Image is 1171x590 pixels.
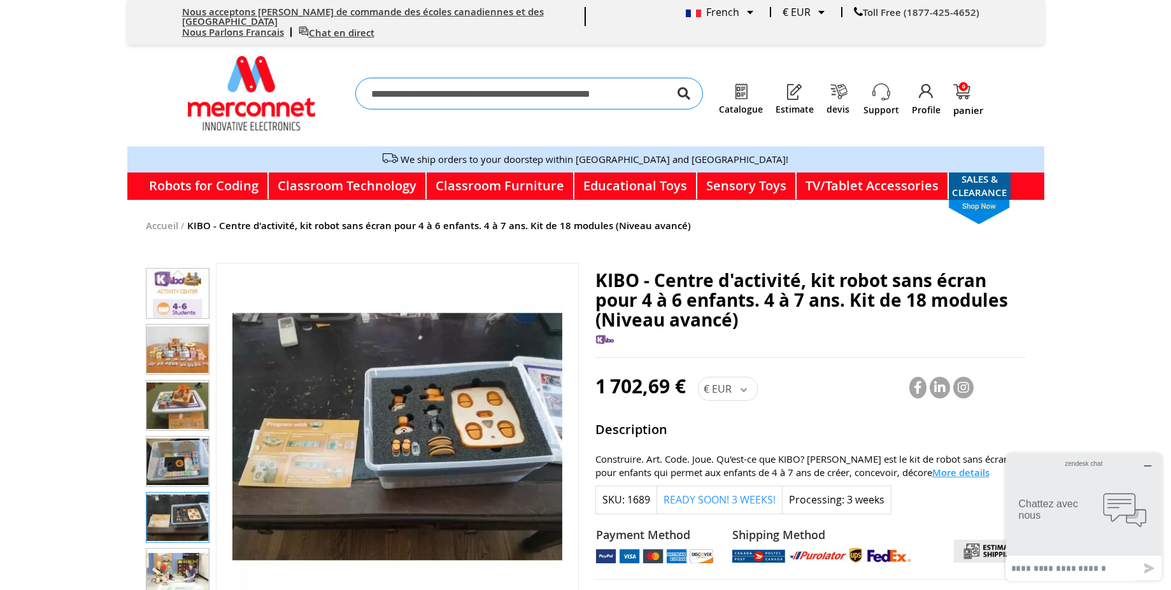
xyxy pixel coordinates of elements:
[602,493,625,507] strong: SKU
[595,453,1026,479] div: Construire. Art. Code. Joue. Qu'est-ce que KIBO? [PERSON_NAME] est le kit de robot sans écran pou...
[596,527,714,544] strong: Payment Method
[704,382,709,396] span: €
[953,106,983,115] span: panier
[942,200,1016,225] span: shop now
[146,437,209,486] img: KIBO - Centre d'activité, kit robot sans écran pour 4 à 6 enfants. 4 à 7 ans. Kit de 18 modules (...
[146,269,209,318] img: KIBO - Centre d'activité, kit robot sans écran pour 4 à 6 enfants. 4 à 7 ans. Kit de 18 modules (...
[1001,449,1167,586] iframe: Ouvre un widget dans lequel vous pouvez chatter avec l’un de nos agents
[686,10,701,17] img: French.png
[797,172,949,200] a: TV/Tablet Accessories
[664,493,776,507] span: Ready Soon! 3 Weeks!
[595,339,614,351] a: Kibo
[595,373,686,399] span: 1 702,69 €
[595,421,1026,442] strong: Description
[949,172,1011,200] a: SALES & CLEARANCEshop now
[187,219,691,232] strong: KIBO - Centre d'activité, kit robot sans écran pour 4 à 6 enfants. 4 à 7 ans. Kit de 18 modules (...
[140,172,269,200] a: Robots for Coding
[182,5,544,28] a: Nous acceptons [PERSON_NAME] de commande des écoles canadiennes et des [GEOGRAPHIC_DATA]
[146,263,209,319] div: KIBO - Centre d'activité, kit robot sans écran pour 4 à 6 enfants. 4 à 7 ans. Kit de 18 modules (...
[918,83,935,101] img: Profile.png
[686,7,753,17] div: French
[146,381,209,430] img: KIBO - Centre d'activité, kit robot sans écran pour 4 à 6 enfants. 4 à 7 ans. Kit de 18 modules (...
[732,527,911,544] strong: Shipping Method
[146,319,209,375] div: KIBO - Centre d'activité, kit robot sans écran pour 4 à 6 enfants. 4 à 7 ans. Kit de 18 modules (...
[719,104,763,115] a: Catalogue
[146,493,209,542] img: KIBO - Centre d'activité, kit robot sans écran pour 4 à 6 enfants. 4 à 7 ans. Kit de 18 modules (...
[427,172,574,200] a: Classroom Furniture
[697,172,797,200] a: Sensory Toys
[732,83,750,101] img: Catalogue
[953,84,983,115] a: panier
[299,26,374,39] a: Chat en direct
[783,7,825,17] div: € EUR
[791,5,811,19] span: EUR
[401,153,788,165] a: We ship orders to your doorstep within [GEOGRAPHIC_DATA] and [GEOGRAPHIC_DATA]!
[854,6,979,19] a: Toll Free (1877-425-4652)
[686,5,739,19] span: French
[146,219,178,232] a: Accueil
[847,493,884,507] div: 3 weeks
[627,493,650,507] div: 1689
[712,382,732,396] span: EUR
[146,325,209,374] img: KIBO - Centre d'activité, kit robot sans écran pour 4 à 6 enfants. 4 à 7 ans. Kit de 18 modules (...
[595,330,614,349] img: Kibo
[863,104,899,116] a: Support
[146,431,209,487] div: KIBO - Centre d'activité, kit robot sans écran pour 4 à 6 enfants. 4 à 7 ans. Kit de 18 modules (...
[574,172,697,200] a: Educational Toys
[954,540,1025,563] img: calculate estimate shipping
[146,375,209,431] div: KIBO - Centre d'activité, kit robot sans écran pour 4 à 6 enfants. 4 à 7 ans. Kit de 18 modules (...
[182,25,284,39] a: Nous Parlons Francais
[146,487,209,543] div: KIBO - Centre d'activité, kit robot sans écran pour 4 à 6 enfants. 4 à 7 ans. Kit de 18 modules (...
[188,56,315,130] a: store logo
[786,83,804,101] img: Estimate
[299,26,309,36] img: live chat
[698,377,758,401] div: € EUR
[789,493,844,507] strong: Processing
[595,268,1008,332] span: KIBO - Centre d'activité, kit robot sans écran pour 4 à 6 enfants. 4 à 7 ans. Kit de 18 modules (...
[932,466,990,479] span: More details
[912,104,940,116] a: Profile
[776,104,814,115] a: Estimate
[783,5,788,19] span: €
[269,172,427,200] a: Classroom Technology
